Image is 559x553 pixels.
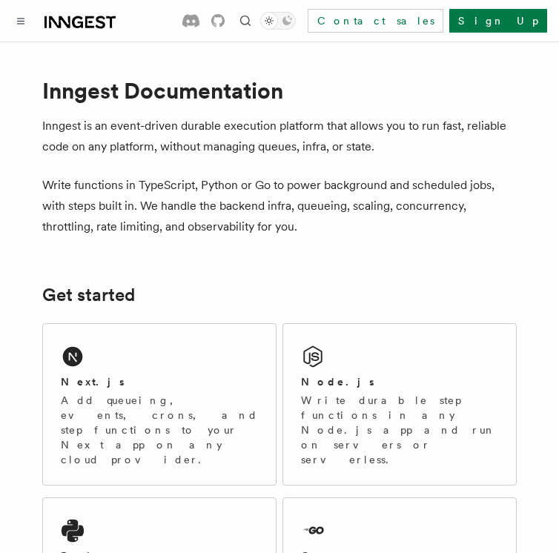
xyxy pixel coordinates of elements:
p: Add queueing, events, crons, and step functions to your Next app on any cloud provider. [61,393,258,467]
a: Node.jsWrite durable step functions in any Node.js app and run on servers or serverless. [282,323,517,486]
h2: Node.js [301,374,374,389]
p: Write durable step functions in any Node.js app and run on servers or serverless. [301,393,498,467]
h2: Next.js [61,374,125,389]
h1: Inngest Documentation [42,77,517,104]
a: Contact sales [308,9,443,33]
button: Toggle navigation [12,12,30,30]
p: Inngest is an event-driven durable execution platform that allows you to run fast, reliable code ... [42,116,517,157]
a: Get started [42,285,135,305]
p: Write functions in TypeScript, Python or Go to power background and scheduled jobs, with steps bu... [42,175,517,237]
a: Next.jsAdd queueing, events, crons, and step functions to your Next app on any cloud provider. [42,323,277,486]
a: Sign Up [449,9,547,33]
button: Toggle dark mode [260,12,296,30]
button: Find something... [236,12,254,30]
